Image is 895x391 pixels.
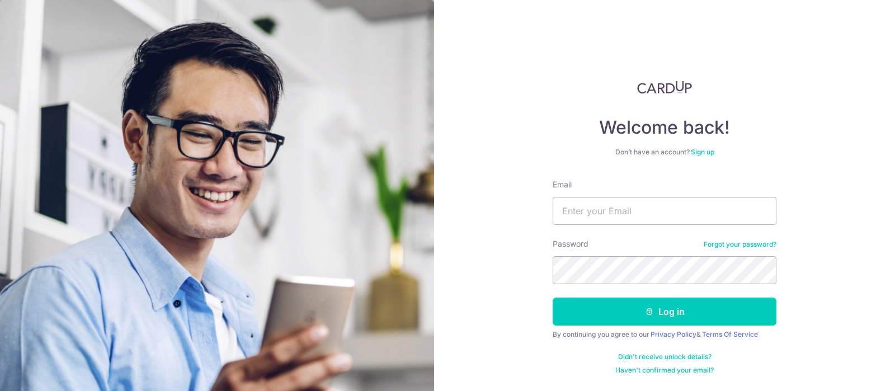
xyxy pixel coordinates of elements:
[553,197,776,225] input: Enter your Email
[615,366,714,375] a: Haven't confirmed your email?
[553,116,776,139] h4: Welcome back!
[702,330,758,338] a: Terms Of Service
[618,352,712,361] a: Didn't receive unlock details?
[553,238,588,249] label: Password
[704,240,776,249] a: Forgot your password?
[651,330,696,338] a: Privacy Policy
[553,179,572,190] label: Email
[637,81,692,94] img: CardUp Logo
[553,148,776,157] div: Don’t have an account?
[553,298,776,326] button: Log in
[553,330,776,339] div: By continuing you agree to our &
[691,148,714,156] a: Sign up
